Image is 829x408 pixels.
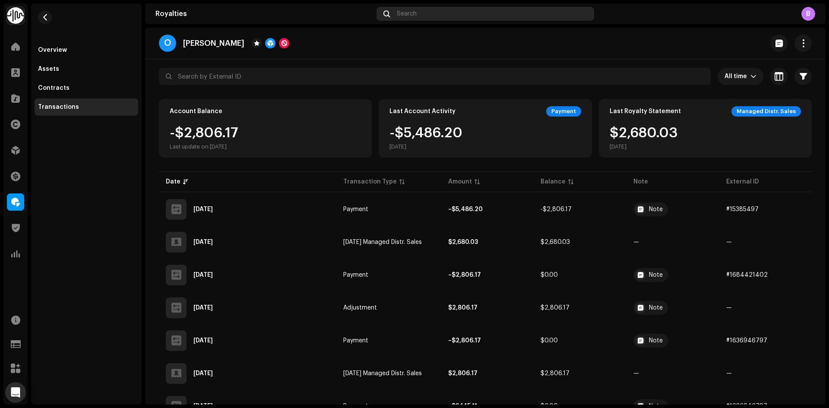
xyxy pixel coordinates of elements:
[801,7,815,21] div: B
[649,272,663,278] div: Note
[541,272,558,278] span: $0.00
[7,7,24,24] img: 0f74c21f-6d1c-4dbc-9196-dbddad53419e
[726,206,759,212] span: #15385497
[546,106,581,117] div: Payment
[183,39,244,48] p: [PERSON_NAME]
[170,108,222,115] div: Account Balance
[343,338,368,344] span: Payment
[448,370,478,376] strong: $2,806.17
[610,108,681,115] div: Last Royalty Statement
[343,177,397,186] div: Transaction Type
[38,66,59,73] div: Assets
[633,202,712,216] span: #15385497
[389,108,456,115] div: Last Account Activity
[541,305,570,311] span: $2,806.17
[541,239,570,245] span: $2,680.03
[448,338,481,344] strong: –$2,806.17
[389,143,462,150] div: [DATE]
[448,272,481,278] strong: –$2,806.17
[541,338,558,344] span: $0.00
[541,177,566,186] div: Balance
[726,239,732,245] span: —
[35,98,138,116] re-m-nav-item: Transactions
[166,177,180,186] div: Date
[541,206,572,212] span: -$2,806.17
[725,68,750,85] span: All time
[633,370,639,376] re-a-table-badge: —
[38,85,70,92] div: Contracts
[448,305,478,311] strong: $2,806.17
[193,239,213,245] div: Sep 11, 2025
[726,305,732,311] span: —
[35,41,138,59] re-m-nav-item: Overview
[633,301,712,315] span: TRANSACTION ADDED IN ERROR
[633,334,712,348] span: #1636946797
[5,382,26,403] div: Open Intercom Messenger
[343,239,422,245] span: Sep 2025 Managed Distr. Sales
[448,177,472,186] div: Amount
[726,272,768,278] span: #1684421402
[610,143,678,150] div: [DATE]
[726,338,767,344] span: #1636946797
[35,79,138,97] re-m-nav-item: Contracts
[448,239,478,245] strong: $2,680.03
[448,206,483,212] strong: –$5,486.20
[633,239,639,245] re-a-table-badge: —
[193,338,213,344] div: Aug 20, 2025
[343,206,368,212] span: Payment
[731,106,801,117] div: Managed Distr. Sales
[343,272,368,278] span: Payment
[38,47,67,54] div: Overview
[193,370,213,376] div: Aug 12, 2025
[726,370,732,376] span: —
[649,338,663,344] div: Note
[397,10,417,17] span: Search
[159,35,176,52] div: O
[170,143,238,150] div: Last update on [DATE]
[193,272,213,278] div: Aug 21, 2025
[649,305,663,311] div: Note
[159,68,711,85] input: Search by External ID
[343,370,422,376] span: Aug 2025 Managed Distr. Sales
[541,370,570,376] span: $2,806.17
[343,305,377,311] span: Adjustment
[35,60,138,78] re-m-nav-item: Assets
[633,268,712,282] span: #1684421402
[649,206,663,212] div: Note
[193,206,213,212] div: Sep 22, 2025
[750,68,756,85] div: dropdown trigger
[155,10,373,17] div: Royalties
[193,305,213,311] div: Aug 20, 2025
[38,104,79,111] div: Transactions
